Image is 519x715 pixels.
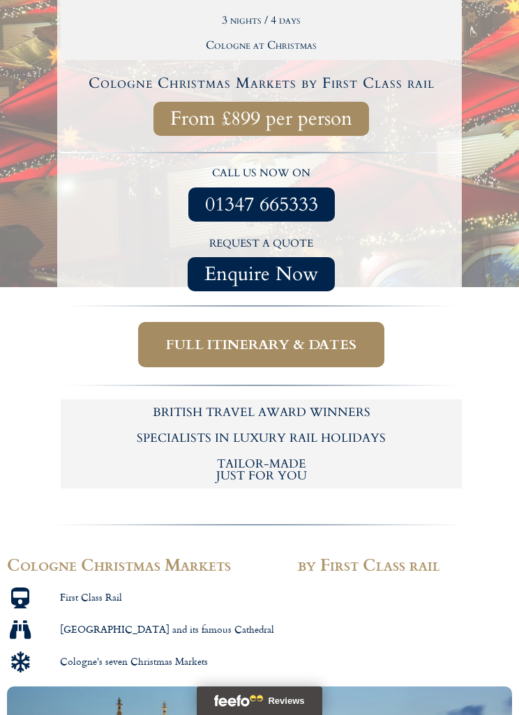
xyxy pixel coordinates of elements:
[170,110,352,128] span: From £899 per person
[68,236,455,252] p: request a quote
[153,102,369,136] a: From £899 per person
[57,623,274,636] span: [GEOGRAPHIC_DATA] and its famous Cathedral
[188,257,335,291] a: Enquire Now
[70,15,453,26] h2: 3 nights / 4 days
[70,40,453,51] h2: Cologne at Christmas
[68,165,455,181] p: call us now on
[188,187,335,222] a: 01347 665333
[68,432,455,444] h6: Specialists in luxury rail holidays
[68,458,455,482] h5: tailor-made just for you
[138,322,384,367] a: Full itinerary & dates
[204,266,318,283] span: Enquire Now
[57,591,122,604] span: First Class Rail
[7,552,440,576] span: Cologne Christmas Markets by First Class rail
[205,196,318,213] span: 01347 665333
[166,336,356,353] span: Full itinerary & dates
[68,406,455,418] h5: British Travel Award winners
[57,655,208,668] span: Cologne's seven Christmas Markets
[63,76,460,91] h4: Cologne Christmas Markets by First Class rail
